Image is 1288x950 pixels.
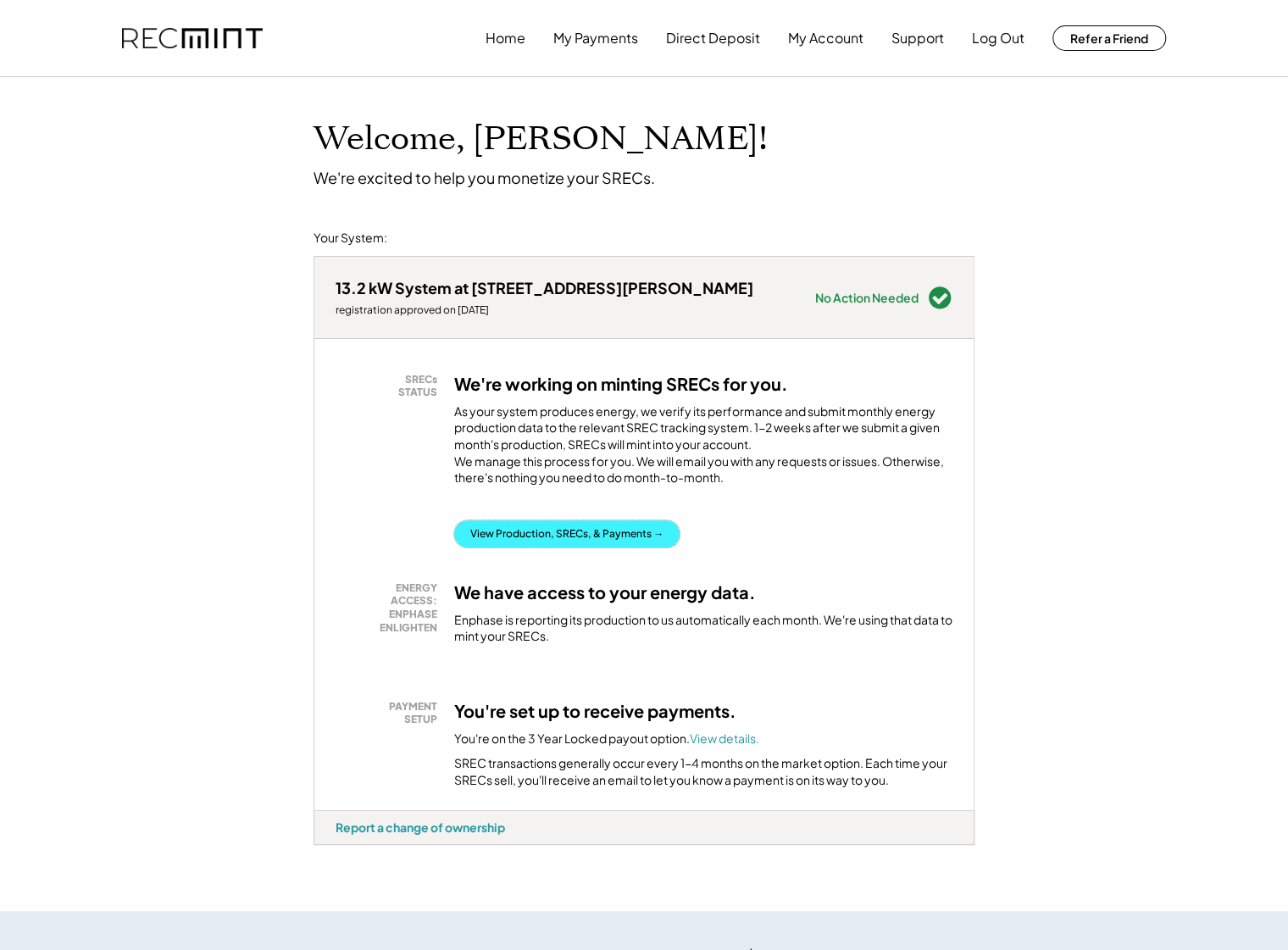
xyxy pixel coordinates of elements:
[336,819,505,835] div: Report a change of ownership
[454,403,952,495] div: As your system produces energy, we verify its performance and submit monthly energy production da...
[344,700,437,726] div: PAYMENT SETUP
[344,373,437,399] div: SRECs STATUS
[454,520,680,547] button: View Production, SRECs, & Payments →
[454,373,788,395] h3: We're working on minting SRECs for you.
[666,21,760,55] button: Direct Deposit
[344,581,437,634] div: ENERGY ACCESS: ENPHASE ENLIGHTEN
[454,581,756,603] h3: We have access to your energy data.
[454,612,952,645] div: Enphase is reporting its production to us automatically each month. We're using that data to mint...
[553,21,638,55] button: My Payments
[486,21,525,55] button: Home
[336,278,753,297] div: 13.2 kW System at [STREET_ADDRESS][PERSON_NAME]
[1052,25,1166,51] button: Refer a Friend
[454,731,759,747] div: You're on the 3 Year Locked payout option.
[314,230,387,247] div: Your System:
[314,845,372,852] div: pr5al7c8 - VA Distributed
[336,303,753,317] div: registration approved on [DATE]
[122,28,263,49] img: recmint-logotype%403x.png
[891,21,944,55] button: Support
[788,21,863,55] button: My Account
[815,292,919,303] div: No Action Needed
[454,700,736,722] h3: You're set up to receive payments.
[972,21,1024,55] button: Log Out
[314,168,655,187] div: We're excited to help you monetize your SRECs.
[690,731,759,746] a: View details.
[314,119,768,159] h1: Welcome, [PERSON_NAME]!
[454,755,952,788] div: SREC transactions generally occur every 1-4 months on the market option. Each time your SRECs sel...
